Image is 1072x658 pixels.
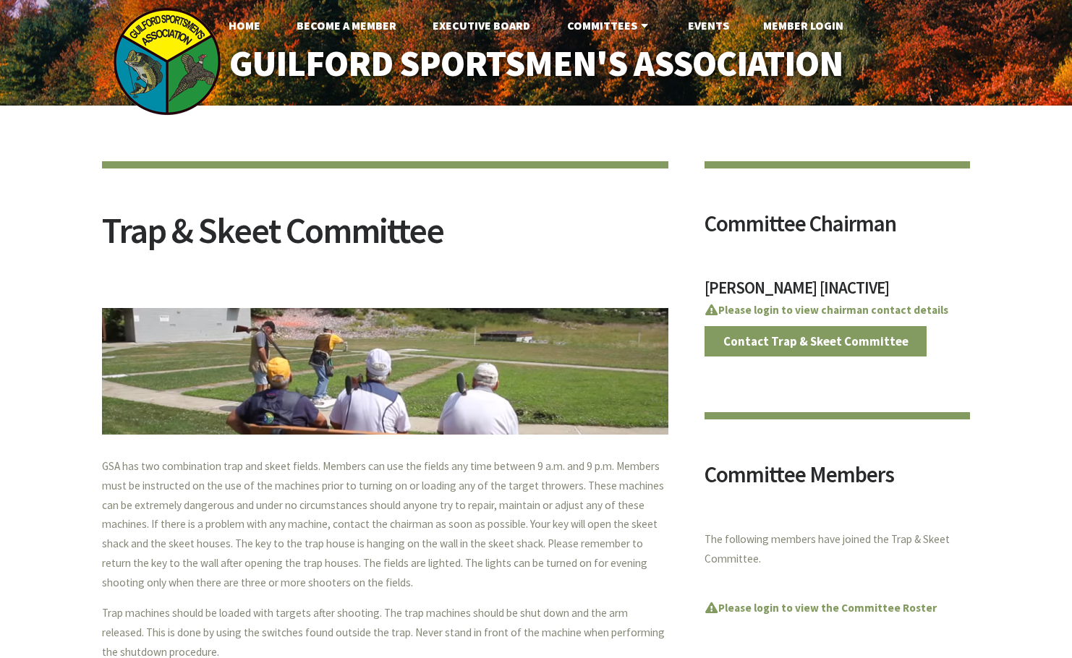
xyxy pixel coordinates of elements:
[705,213,970,246] h2: Committee Chairman
[113,7,221,116] img: logo_sm.png
[421,11,542,40] a: Executive Board
[705,303,948,317] a: Please login to view chairman contact details
[705,279,970,304] h3: [PERSON_NAME] [INACTIVE]
[705,530,970,569] p: The following members have joined the Trap & Skeet Committee.
[752,11,855,40] a: Member Login
[102,213,668,267] h2: Trap & Skeet Committee
[217,11,272,40] a: Home
[199,33,874,95] a: Guilford Sportsmen's Association
[705,601,937,615] a: Please login to view the Committee Roster
[102,457,668,593] p: GSA has two combination trap and skeet fields. Members can use the fields any time between 9 a.m....
[556,11,663,40] a: Committees
[285,11,408,40] a: Become A Member
[705,463,970,497] h2: Committee Members
[676,11,741,40] a: Events
[705,326,927,356] a: Contact Trap & Skeet Committee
